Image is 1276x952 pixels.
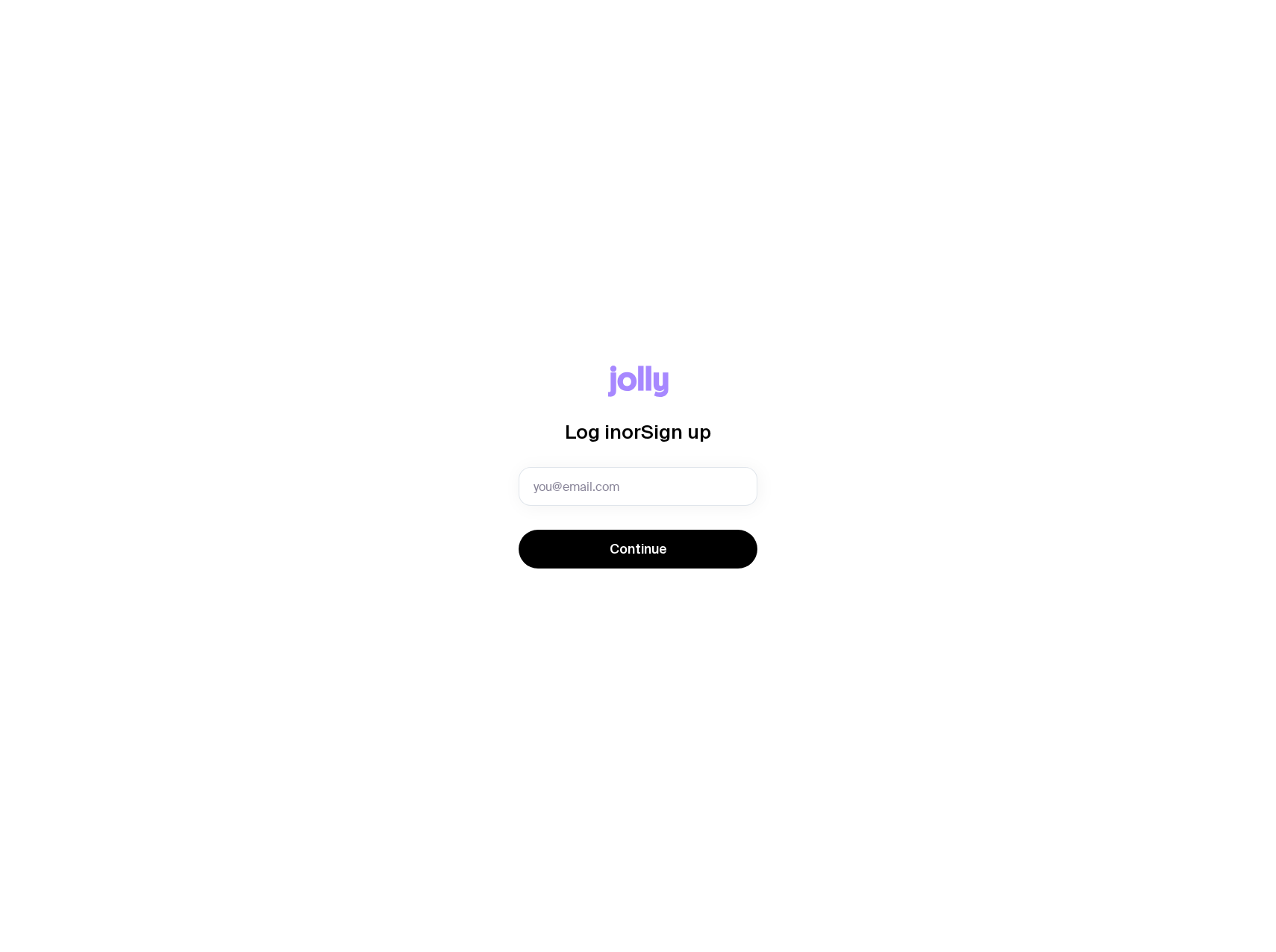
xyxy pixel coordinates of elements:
input: you@email.com [519,467,757,506]
span: Continue [610,540,667,558]
button: Continue [519,530,757,569]
span: Sign up [641,421,711,442]
span: Log in [565,421,622,442]
span: or [622,421,641,442]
